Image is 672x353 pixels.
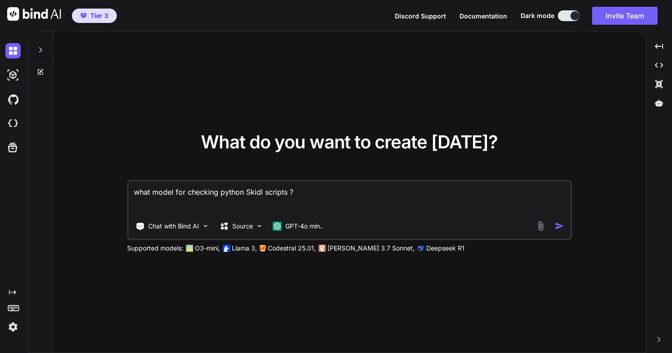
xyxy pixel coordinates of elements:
[128,181,570,214] textarea: what model for checking python Skidl scripts ?
[417,245,424,252] img: claude
[256,222,263,230] img: Pick Models
[72,9,117,23] button: premiumTier 3
[148,222,199,231] p: Chat with Bind AI
[395,12,446,20] span: Discord Support
[318,245,326,252] img: claude
[186,245,193,252] img: GPT-4
[273,222,282,231] img: GPT-4o mini
[7,7,61,21] img: Bind AI
[223,245,230,252] img: Llama2
[127,244,183,253] p: Supported models:
[555,221,564,231] img: icon
[460,12,507,20] span: Documentation
[5,319,21,335] img: settings
[327,244,415,253] p: [PERSON_NAME] 3.7 Sonnet,
[201,131,498,153] span: What do you want to create [DATE]?
[202,222,209,230] img: Pick Tools
[5,67,21,83] img: darkAi-studio
[232,222,253,231] p: Source
[426,244,464,253] p: Deepseek R1
[535,221,546,231] img: attachment
[521,11,554,20] span: Dark mode
[592,7,658,25] button: Invite Team
[195,244,220,253] p: O3-mini,
[268,244,316,253] p: Codestral 25.01,
[285,222,323,231] p: GPT-4o min..
[5,43,21,58] img: darkChat
[460,11,507,21] button: Documentation
[80,13,87,18] img: premium
[90,11,108,20] span: Tier 3
[5,116,21,131] img: cloudideIcon
[5,92,21,107] img: githubDark
[395,11,446,21] button: Discord Support
[232,244,257,253] p: Llama 3,
[260,245,266,251] img: Mistral-AI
